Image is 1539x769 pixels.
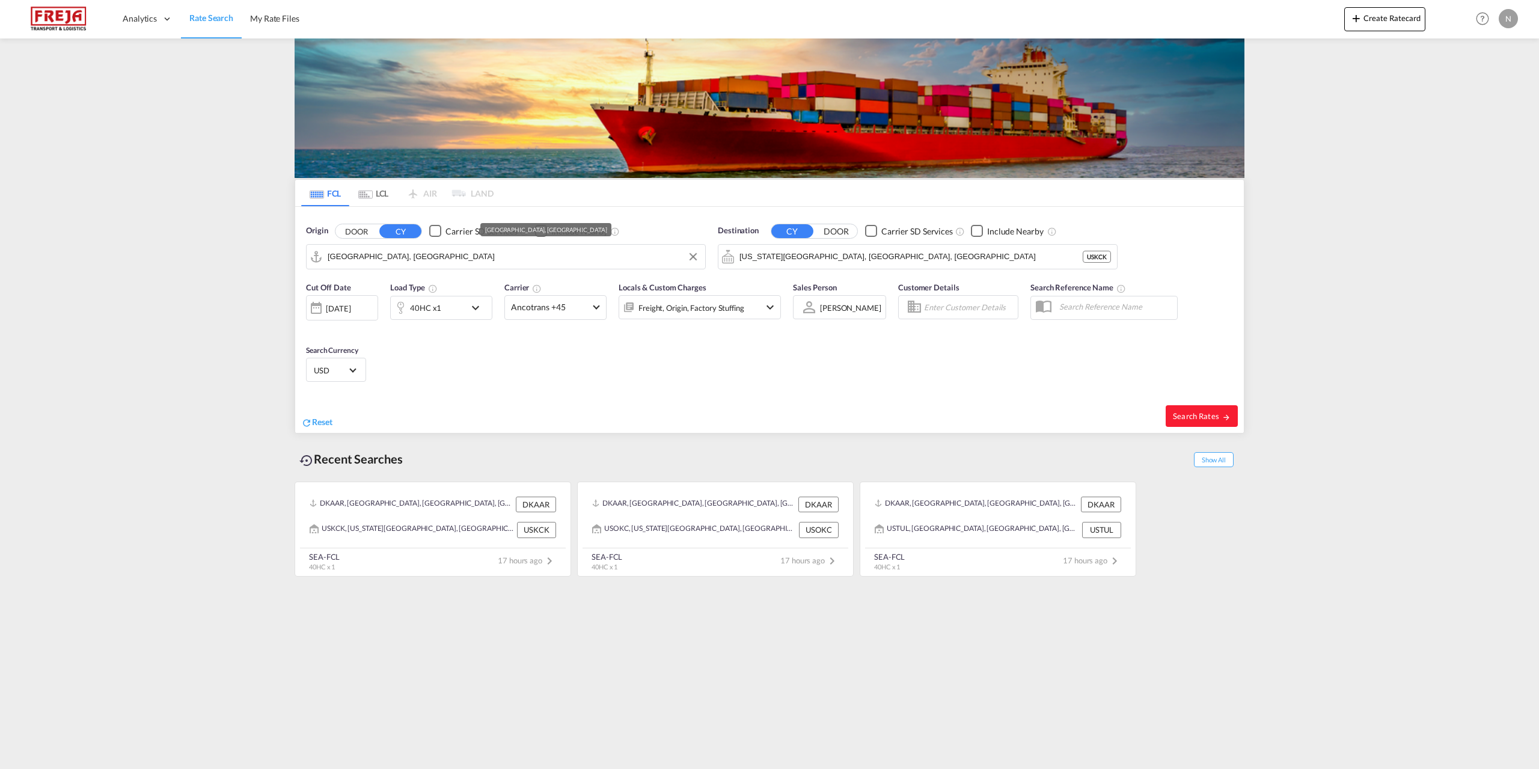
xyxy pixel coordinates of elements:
input: Search Reference Name [1053,298,1177,316]
md-tab-item: LCL [349,180,397,206]
md-checkbox: Checkbox No Ink [535,225,608,237]
div: USOKC [799,522,839,538]
md-select: Select Currency: $ USDUnited States Dollar [313,361,360,379]
md-select: Sales Person: Nikolaj Korsvold [819,299,883,316]
div: USTUL [1082,522,1121,538]
div: SEA-FCL [309,551,340,562]
div: USOKC, Oklahoma City, OK, United States, North America, Americas [592,522,796,538]
div: DKAAR, Aarhus, Denmark, Northern Europe, Europe [875,497,1078,512]
span: USD [314,365,347,376]
md-icon: icon-arrow-right [1222,413,1231,421]
md-icon: Unchecked: Ignores neighbouring ports when fetching rates.Checked : Includes neighbouring ports w... [610,227,620,236]
span: My Rate Files [250,13,299,23]
span: Search Currency [306,346,358,355]
div: [DATE] [306,295,378,320]
md-icon: Unchecked: Ignores neighbouring ports when fetching rates.Checked : Includes neighbouring ports w... [1047,227,1057,236]
div: Help [1472,8,1499,30]
md-icon: icon-backup-restore [299,453,314,468]
input: Search by Port [328,248,699,266]
span: Rate Search [189,13,233,23]
md-icon: icon-plus 400-fg [1349,11,1363,25]
div: USKCK, Kansas City, KS, United States, North America, Americas [310,522,514,538]
div: Freight Origin Factory Stuffingicon-chevron-down [619,295,781,319]
div: Origin DOOR CY Checkbox No InkUnchecked: Search for CY (Container Yard) services for all selected... [295,207,1244,433]
div: SEA-FCL [592,551,622,562]
span: Search Rates [1173,411,1231,421]
div: 40HC x1icon-chevron-down [390,296,492,320]
md-datepicker: Select [306,319,315,335]
span: Load Type [390,283,438,292]
md-icon: icon-chevron-right [825,554,839,568]
span: Analytics [123,13,157,25]
div: DKAAR, Aarhus, Denmark, Northern Europe, Europe [592,497,795,512]
button: icon-plus 400-fgCreate Ratecard [1344,7,1425,31]
md-icon: icon-information-outline [428,284,438,293]
button: DOOR [815,224,857,238]
div: [GEOGRAPHIC_DATA], [GEOGRAPHIC_DATA] [485,223,607,236]
div: Carrier SD Services [445,225,517,237]
button: DOOR [335,224,378,238]
recent-search-card: DKAAR, [GEOGRAPHIC_DATA], [GEOGRAPHIC_DATA], [GEOGRAPHIC_DATA], [GEOGRAPHIC_DATA] DKAARUSOKC, [US... [577,482,854,577]
md-checkbox: Checkbox No Ink [429,225,517,237]
span: Search Reference Name [1030,283,1126,292]
div: icon-refreshReset [301,416,332,429]
md-icon: icon-chevron-down [763,300,777,314]
div: Include Nearby [987,225,1044,237]
md-tab-item: FCL [301,180,349,206]
div: [DATE] [326,303,350,314]
span: Customer Details [898,283,959,292]
div: USKCK [517,522,556,538]
img: LCL+%26+FCL+BACKGROUND.png [295,38,1244,178]
span: Reset [312,417,332,427]
span: 17 hours ago [780,556,839,565]
recent-search-card: DKAAR, [GEOGRAPHIC_DATA], [GEOGRAPHIC_DATA], [GEOGRAPHIC_DATA], [GEOGRAPHIC_DATA] DKAARUSTUL, [GE... [860,482,1136,577]
md-icon: icon-chevron-right [542,554,557,568]
div: 40HC x1 [410,299,441,316]
input: Search by Port [739,248,1083,266]
img: 586607c025bf11f083711d99603023e7.png [18,5,99,32]
div: DKAAR, Aarhus, Denmark, Northern Europe, Europe [310,497,513,512]
span: 17 hours ago [498,556,557,565]
md-icon: icon-refresh [301,417,312,428]
div: Recent Searches [295,446,408,473]
span: Sales Person [793,283,837,292]
span: 40HC x 1 [309,563,335,571]
div: DKAAR [798,497,839,512]
md-icon: icon-chevron-down [468,301,489,315]
recent-search-card: DKAAR, [GEOGRAPHIC_DATA], [GEOGRAPHIC_DATA], [GEOGRAPHIC_DATA], [GEOGRAPHIC_DATA] DKAARUSKCK, [US... [295,482,571,577]
span: Origin [306,225,328,237]
div: SEA-FCL [874,551,905,562]
button: Clear Input [684,248,702,266]
md-checkbox: Checkbox No Ink [865,225,953,237]
span: 17 hours ago [1063,556,1122,565]
md-input-container: Kansas City, KS, USKCK [718,245,1117,269]
button: CY [379,224,421,238]
div: N [1499,9,1518,28]
md-input-container: Aarhus, DKAAR [307,245,705,269]
div: [PERSON_NAME] [820,303,881,313]
md-icon: The selected Trucker/Carrierwill be displayed in the rate results If the rates are from another f... [532,284,542,293]
span: Show All [1194,452,1234,467]
span: 40HC x 1 [874,563,900,571]
span: Carrier [504,283,542,292]
input: Enter Customer Details [924,298,1014,316]
div: USKCK [1083,251,1111,263]
span: Cut Off Date [306,283,351,292]
md-icon: Unchecked: Search for CY (Container Yard) services for all selected carriers.Checked : Search for... [955,227,965,236]
md-icon: icon-chevron-right [1107,554,1122,568]
span: Locals & Custom Charges [619,283,706,292]
div: Freight Origin Factory Stuffing [638,299,744,316]
span: Ancotrans +45 [511,301,589,313]
md-pagination-wrapper: Use the left and right arrow keys to navigate between tabs [301,180,494,206]
span: Help [1472,8,1493,29]
div: USTUL, Tulsa, OK, United States, North America, Americas [875,522,1079,538]
md-icon: Your search will be saved by the below given name [1116,284,1126,293]
button: Search Ratesicon-arrow-right [1166,405,1238,427]
span: 40HC x 1 [592,563,617,571]
span: Destination [718,225,759,237]
div: Carrier SD Services [881,225,953,237]
div: DKAAR [516,497,556,512]
button: CY [771,224,813,238]
md-checkbox: Checkbox No Ink [971,225,1044,237]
